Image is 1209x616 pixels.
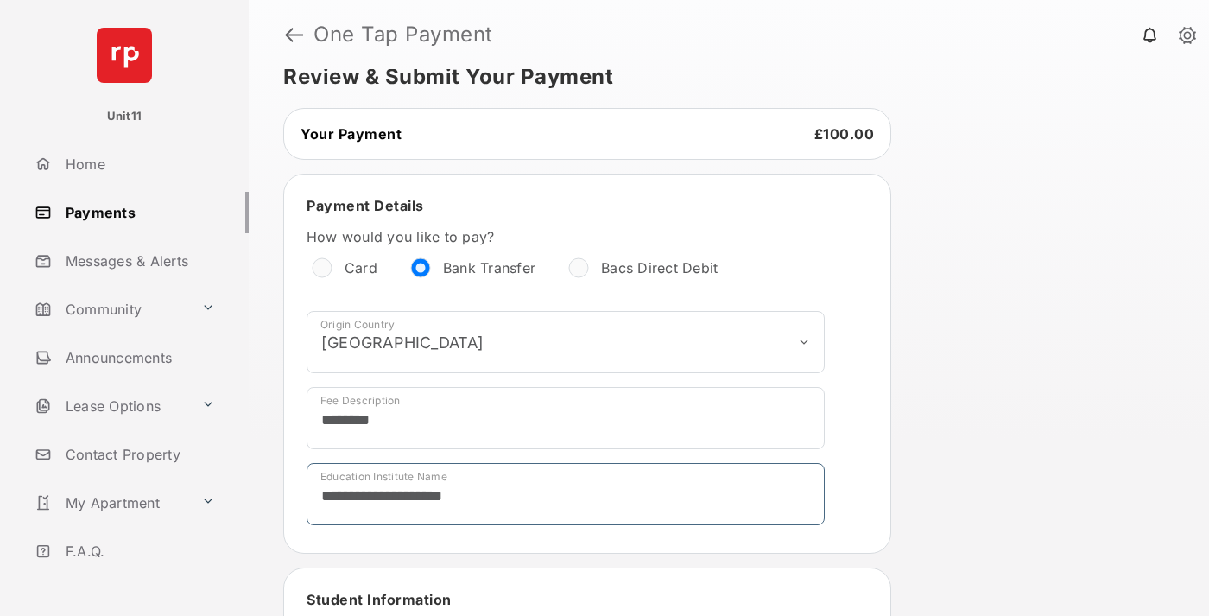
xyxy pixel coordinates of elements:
span: Payment Details [307,197,424,214]
span: Student Information [307,591,452,608]
img: svg+xml;base64,PHN2ZyB4bWxucz0iaHR0cDovL3d3dy53My5vcmcvMjAwMC9zdmciIHdpZHRoPSI2NCIgaGVpZ2h0PSI2NC... [97,28,152,83]
a: Contact Property [28,434,249,475]
span: Your Payment [301,125,402,143]
label: Card [345,259,377,276]
a: My Apartment [28,482,194,524]
a: Community [28,289,194,330]
a: Payments [28,192,249,233]
label: How would you like to pay? [307,228,825,245]
label: Bacs Direct Debit [601,259,718,276]
strong: One Tap Payment [313,24,493,45]
label: Bank Transfer [443,259,535,276]
a: Messages & Alerts [28,240,249,282]
a: Home [28,143,249,185]
a: Announcements [28,337,249,378]
h5: Review & Submit Your Payment [283,67,1161,87]
a: Lease Options [28,385,194,427]
a: F.A.Q. [28,530,249,572]
p: Unit11 [107,108,142,125]
span: £100.00 [814,125,875,143]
